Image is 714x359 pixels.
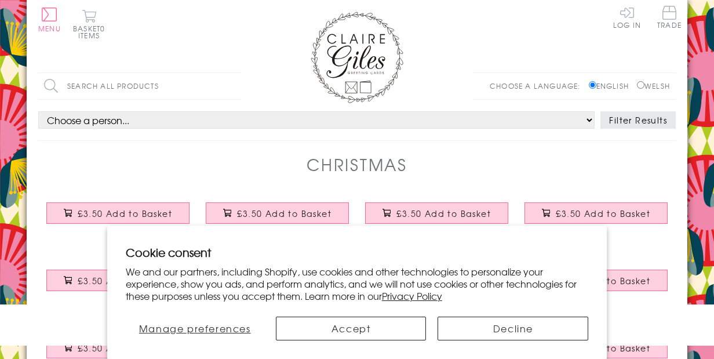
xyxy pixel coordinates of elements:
[490,81,586,91] p: Choose a language:
[230,73,241,99] input: Search
[524,202,668,224] button: £3.50 Add to Basket
[613,6,641,28] a: Log In
[38,8,61,32] button: Menu
[637,81,670,91] label: Welsh
[556,208,650,219] span: £3.50 Add to Basket
[38,73,241,99] input: Search all products
[78,275,172,287] span: £3.50 Add to Basket
[357,194,516,244] a: Christmas Card, Jumpers & Mittens, text foiled in shiny gold £3.50 Add to Basket
[126,244,588,260] h2: Cookie consent
[78,23,105,41] span: 0 items
[139,321,251,335] span: Manage preferences
[46,337,190,358] button: £3.50 Add to Basket
[382,289,442,303] a: Privacy Policy
[78,342,172,354] span: £3.50 Add to Basket
[38,23,61,34] span: Menu
[73,9,105,39] button: Basket0 items
[589,81,596,89] input: English
[126,266,588,302] p: We and our partners, including Shopify, use cookies and other technologies to personalize your ex...
[46,270,190,291] button: £3.50 Add to Basket
[126,317,264,340] button: Manage preferences
[46,202,190,224] button: £3.50 Add to Basket
[78,208,172,219] span: £3.50 Add to Basket
[38,194,198,244] a: Christmas Card, Trees and Baubles, text foiled in shiny gold £3.50 Add to Basket
[307,153,407,176] h1: Christmas
[311,12,403,103] img: Claire Giles Greetings Cards
[516,194,676,244] a: Christmas Card, Fairies on Pink, text foiled in shiny gold £3.50 Add to Basket
[438,317,588,340] button: Decline
[206,202,349,224] button: £3.50 Add to Basket
[657,6,682,31] a: Trade
[589,81,635,91] label: English
[657,6,682,28] span: Trade
[237,208,331,219] span: £3.50 Add to Basket
[365,202,509,224] button: £3.50 Add to Basket
[198,194,357,244] a: Christmas Card, Robins on a Postbox, text foiled in shiny gold £3.50 Add to Basket
[38,261,198,311] a: Christmas Card, Sleigh and Snowflakes, text foiled in shiny gold £3.50 Add to Basket
[396,208,491,219] span: £3.50 Add to Basket
[276,317,427,340] button: Accept
[637,81,644,89] input: Welsh
[600,111,676,129] button: Filter Results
